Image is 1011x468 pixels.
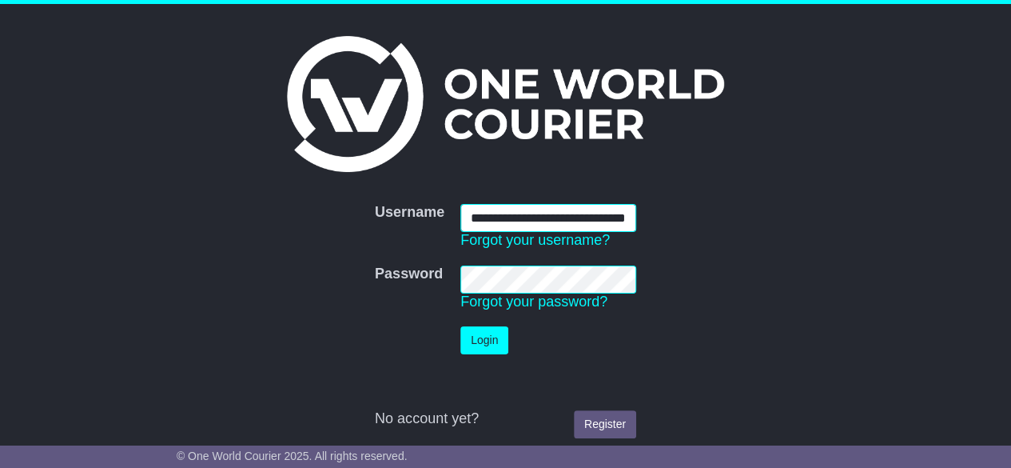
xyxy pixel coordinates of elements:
button: Login [460,326,508,354]
label: Username [375,204,444,222]
a: Register [574,410,636,438]
img: One World [287,36,723,172]
label: Password [375,266,443,283]
a: Forgot your username? [460,232,610,248]
span: © One World Courier 2025. All rights reserved. [177,450,408,462]
a: Forgot your password? [460,294,607,310]
div: No account yet? [375,410,636,428]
